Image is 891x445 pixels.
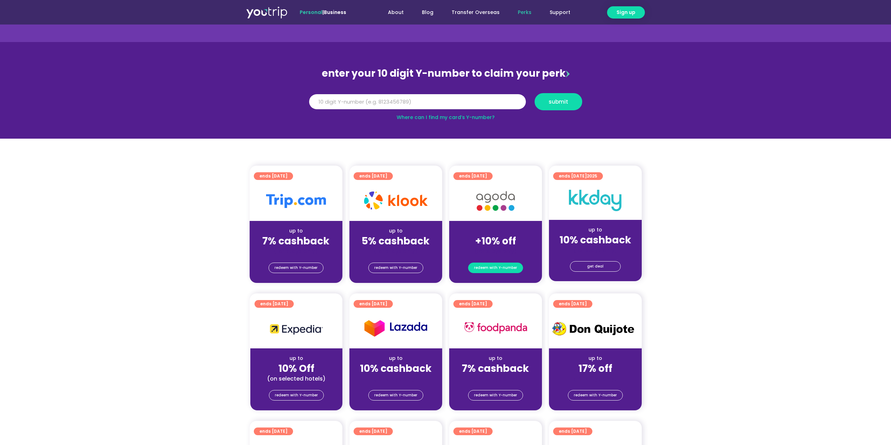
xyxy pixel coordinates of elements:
[355,355,437,362] div: up to
[259,427,287,435] span: ends [DATE]
[455,248,536,255] div: (for stays only)
[555,355,636,362] div: up to
[555,375,636,382] div: (for stays only)
[275,390,318,400] span: redeem with Y-number
[300,9,322,16] span: Personal
[453,300,493,308] a: ends [DATE]
[256,375,337,382] div: (on selected hotels)
[468,263,523,273] a: redeem with Y-number
[309,93,582,116] form: Y Number
[413,6,443,19] a: Blog
[309,94,526,110] input: 10 digit Y-number (e.g. 8123456789)
[354,427,393,435] a: ends [DATE]
[255,227,337,235] div: up to
[360,362,432,375] strong: 10% cashback
[535,93,582,110] button: submit
[578,362,612,375] strong: 17% off
[359,300,387,308] span: ends [DATE]
[306,64,586,83] div: enter your 10 digit Y-number to claim your perk
[553,427,592,435] a: ends [DATE]
[453,427,493,435] a: ends [DATE]
[374,263,417,273] span: redeem with Y-number
[269,263,323,273] a: redeem with Y-number
[587,262,604,271] span: get deal
[559,427,587,435] span: ends [DATE]
[355,248,437,255] div: (for stays only)
[274,263,318,273] span: redeem with Y-number
[553,300,592,308] a: ends [DATE]
[474,263,517,273] span: redeem with Y-number
[475,234,516,248] strong: +10% off
[509,6,541,19] a: Perks
[359,427,387,435] span: ends [DATE]
[568,390,623,401] a: redeem with Y-number
[455,375,536,382] div: (for stays only)
[255,300,294,308] a: ends [DATE]
[269,390,324,401] a: redeem with Y-number
[379,6,413,19] a: About
[541,6,579,19] a: Support
[355,375,437,382] div: (for stays only)
[468,390,523,401] a: redeem with Y-number
[256,355,337,362] div: up to
[278,362,314,375] strong: 10% Off
[365,6,579,19] nav: Menu
[254,427,293,435] a: ends [DATE]
[300,9,346,16] span: |
[559,172,597,180] span: ends [DATE]
[587,173,597,179] span: 2025
[262,234,329,248] strong: 7% cashback
[355,227,437,235] div: up to
[570,261,621,272] a: get deal
[617,9,635,16] span: Sign up
[607,6,645,19] a: Sign up
[459,427,487,435] span: ends [DATE]
[559,233,631,247] strong: 10% cashback
[260,300,288,308] span: ends [DATE]
[359,172,387,180] span: ends [DATE]
[453,172,493,180] a: ends [DATE]
[489,227,502,234] span: up to
[354,300,393,308] a: ends [DATE]
[549,99,568,104] span: submit
[555,246,636,254] div: (for stays only)
[397,114,495,121] a: Where can I find my card’s Y-number?
[259,172,287,180] span: ends [DATE]
[474,390,517,400] span: redeem with Y-number
[368,263,423,273] a: redeem with Y-number
[459,172,487,180] span: ends [DATE]
[324,9,346,16] a: Business
[368,390,423,401] a: redeem with Y-number
[362,234,430,248] strong: 5% cashback
[455,355,536,362] div: up to
[255,248,337,255] div: (for stays only)
[459,300,487,308] span: ends [DATE]
[374,390,417,400] span: redeem with Y-number
[254,172,293,180] a: ends [DATE]
[354,172,393,180] a: ends [DATE]
[555,226,636,234] div: up to
[462,362,529,375] strong: 7% cashback
[574,390,617,400] span: redeem with Y-number
[443,6,509,19] a: Transfer Overseas
[559,300,587,308] span: ends [DATE]
[553,172,603,180] a: ends [DATE]2025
